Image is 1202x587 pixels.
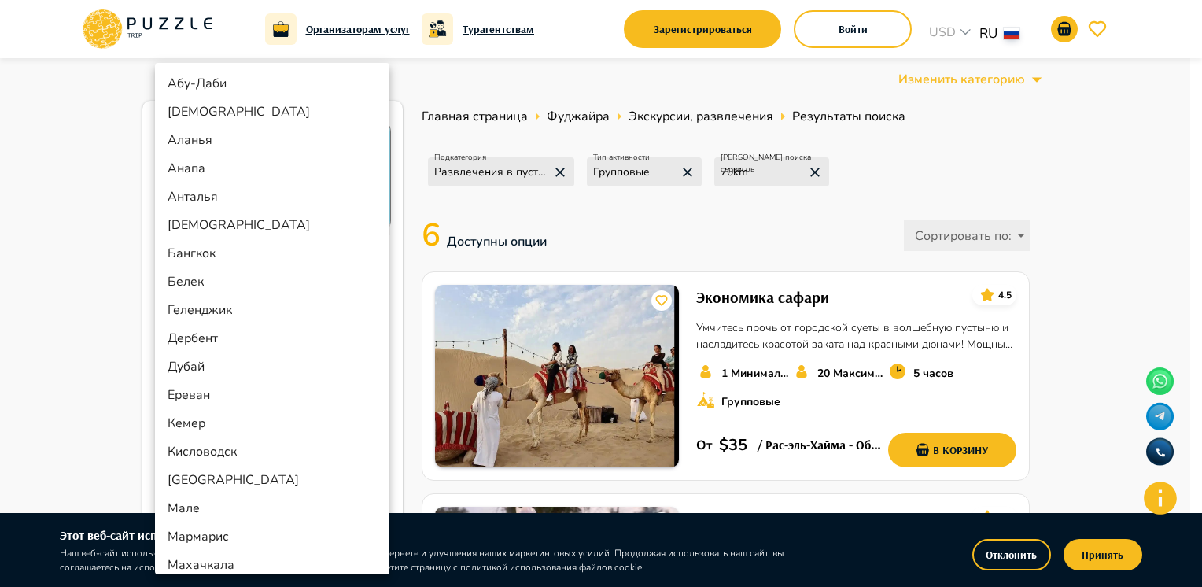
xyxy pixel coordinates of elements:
[155,522,389,551] li: Мармарис
[155,296,389,324] li: Геленджик
[155,98,389,126] li: [DEMOGRAPHIC_DATA]
[155,183,389,211] li: Анталья
[155,239,389,268] li: Бангкок
[155,494,389,522] li: Мале
[155,154,389,183] li: Анапа
[155,211,389,239] li: [DEMOGRAPHIC_DATA]
[155,409,389,437] li: Кемер
[155,126,389,154] li: Аланья
[155,324,389,353] li: Дербент
[155,466,389,494] li: [GEOGRAPHIC_DATA]
[155,69,389,98] li: Абу-Даби
[155,353,389,381] li: Дубай
[155,437,389,466] li: Кисловодск
[155,551,389,579] li: Махачкала
[155,268,389,296] li: Белек
[155,381,389,409] li: Ереван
